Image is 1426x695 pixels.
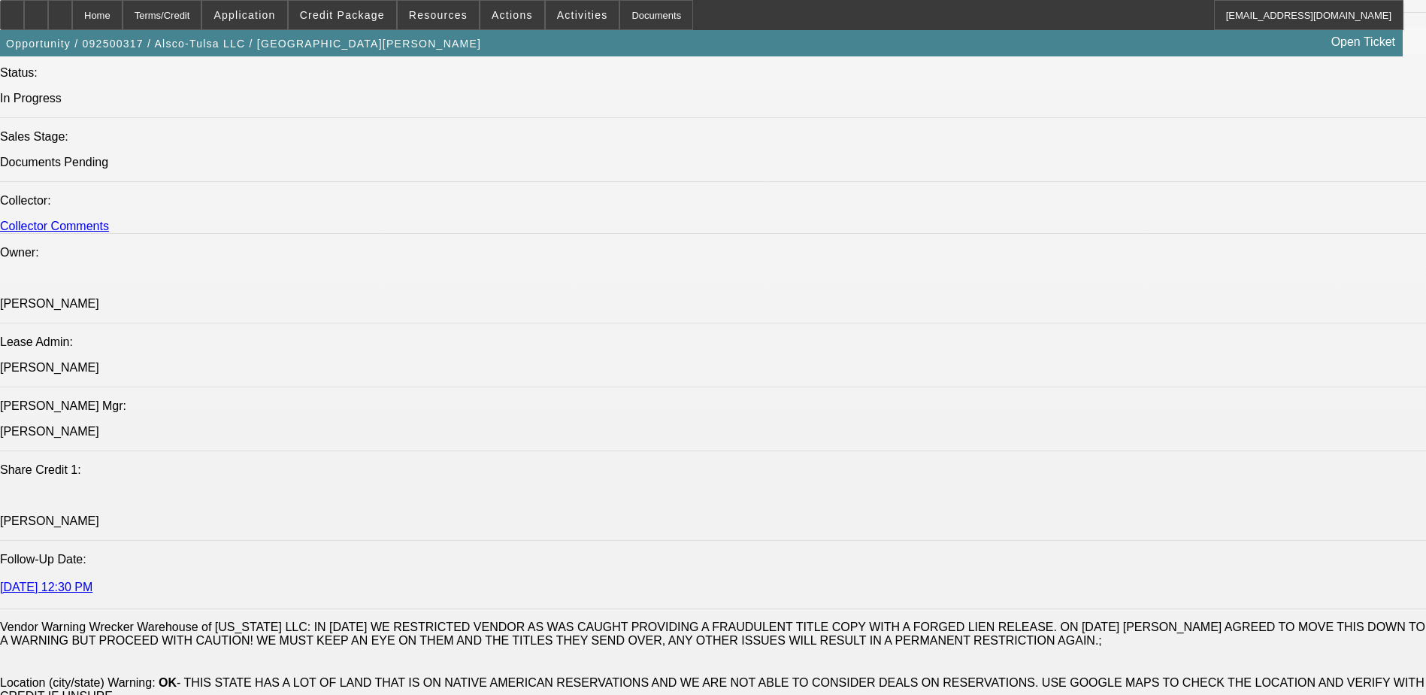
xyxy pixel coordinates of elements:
span: Activities [557,9,608,21]
span: Application [213,9,275,21]
a: Open Ticket [1325,29,1401,55]
b: OK [159,676,177,689]
span: Credit Package [300,9,385,21]
button: Application [202,1,286,29]
button: Actions [480,1,544,29]
button: Credit Package [289,1,396,29]
span: Resources [409,9,468,21]
button: Activities [546,1,619,29]
span: Actions [492,9,533,21]
button: Resources [398,1,479,29]
span: Opportunity / 092500317 / Alsco-Tulsa LLC / [GEOGRAPHIC_DATA][PERSON_NAME] [6,38,481,50]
